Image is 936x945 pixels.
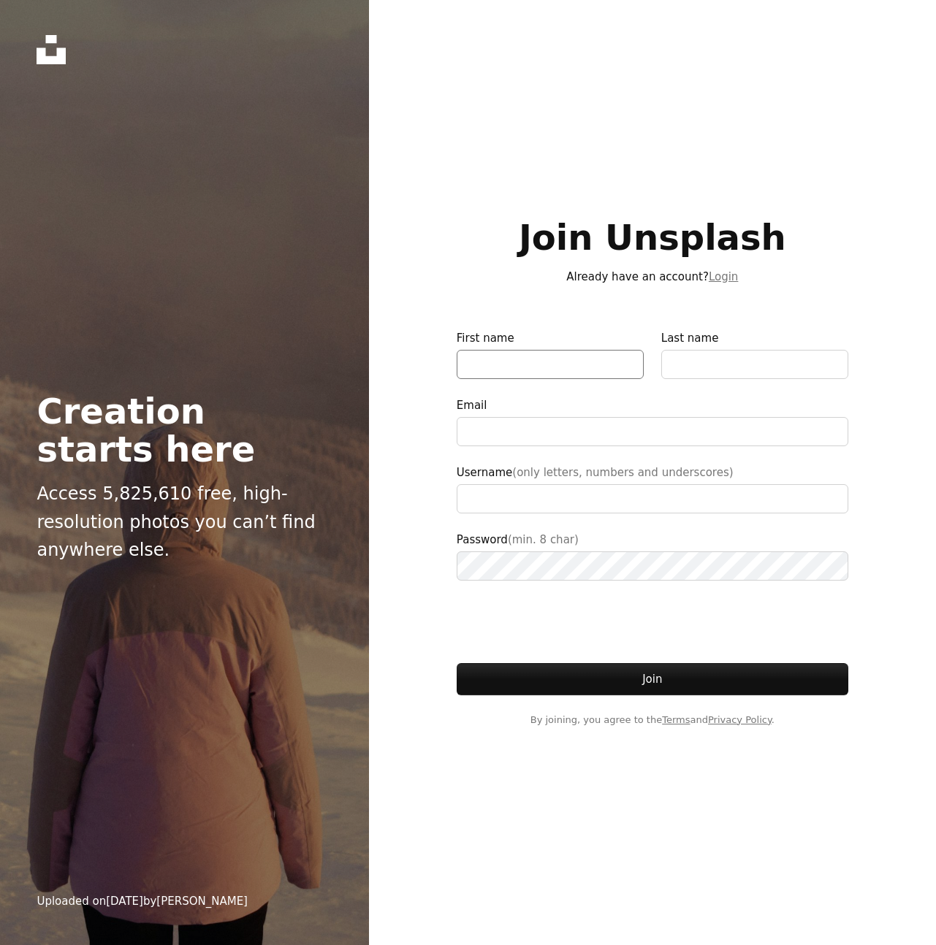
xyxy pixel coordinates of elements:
[457,218,848,256] h1: Join Unsplash
[709,270,738,283] a: Login
[457,484,848,513] input: Username(only letters, numbers and underscores)
[457,464,848,513] label: Username
[457,397,848,446] label: Email
[661,350,848,379] input: Last name
[457,329,644,379] label: First name
[457,663,848,695] button: Join
[457,531,848,581] label: Password
[37,892,248,910] div: Uploaded on by [PERSON_NAME]
[457,417,848,446] input: Email
[508,533,579,546] span: (min. 8 char)
[512,466,733,479] span: (only letters, numbers and underscores)
[37,35,66,64] a: Home — Unsplash
[37,480,332,564] p: Access 5,825,610 free, high-resolution photos you can’t find anywhere else.
[661,329,848,379] label: Last name
[662,714,690,725] a: Terms
[457,350,644,379] input: First name
[708,714,772,725] a: Privacy Policy
[106,895,143,908] time: February 20, 2025 at 2:10:00 AM GMT+2
[37,392,332,468] h2: Creation starts here
[457,551,848,581] input: Password(min. 8 char)
[457,268,848,286] p: Already have an account?
[457,713,848,727] span: By joining, you agree to the and .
